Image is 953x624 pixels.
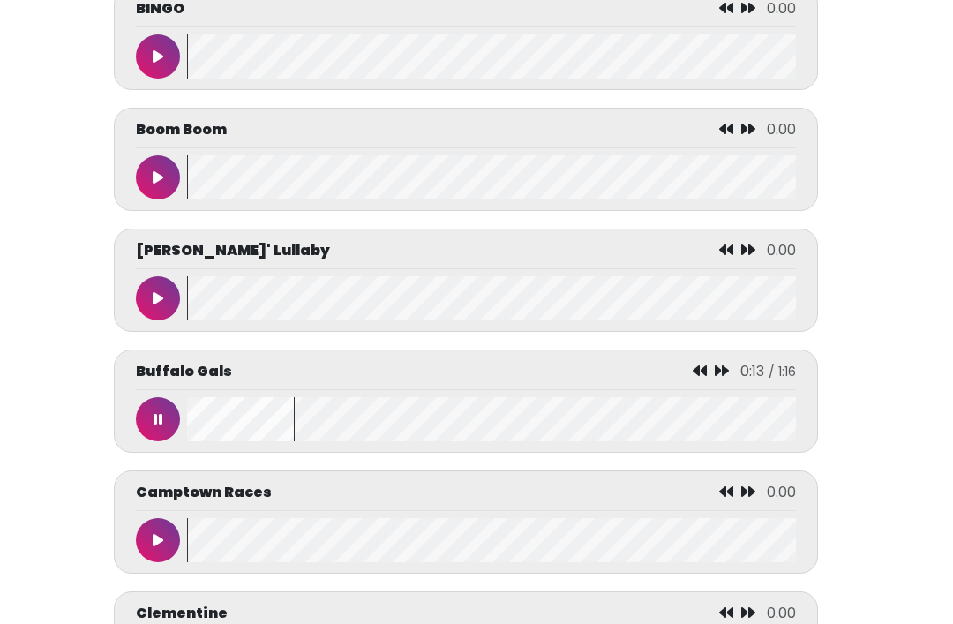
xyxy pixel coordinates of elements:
p: Clementine [136,603,228,624]
span: / 1:16 [769,363,796,380]
span: 0:13 [740,361,764,381]
span: 0.00 [767,482,796,502]
p: Boom Boom [136,119,227,140]
span: 0.00 [767,119,796,139]
p: Buffalo Gals [136,361,232,382]
p: Camptown Races [136,482,272,503]
p: [PERSON_NAME]' Lullaby [136,240,330,261]
span: 0.00 [767,240,796,260]
span: 0.00 [767,603,796,623]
